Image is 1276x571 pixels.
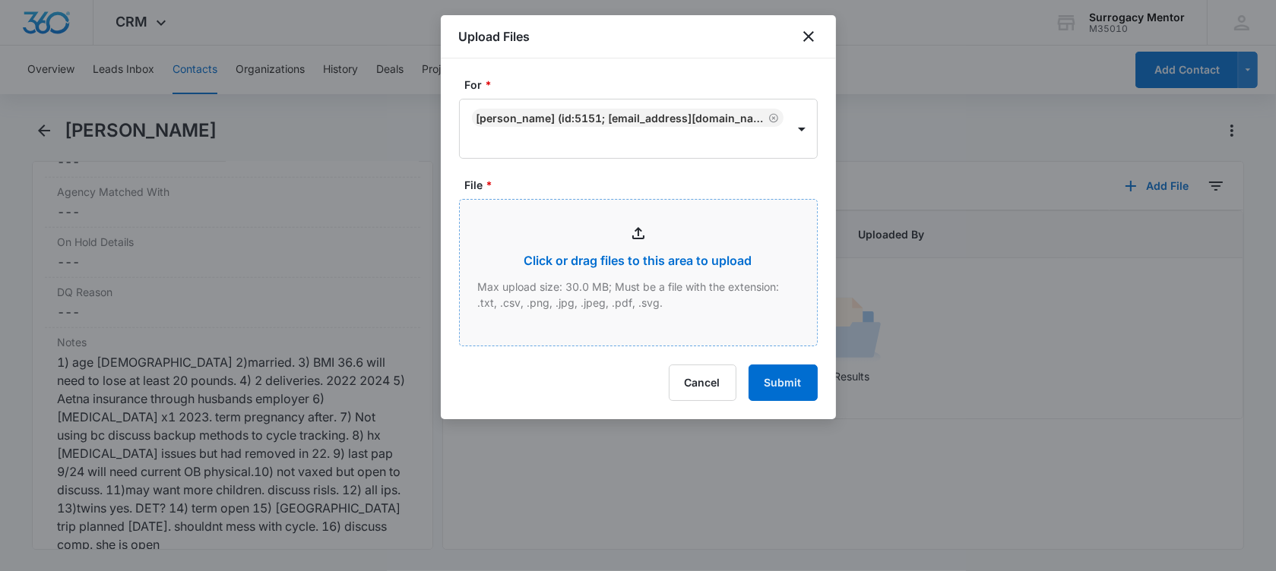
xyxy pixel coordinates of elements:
div: [PERSON_NAME] (ID:5151; [EMAIL_ADDRESS][DOMAIN_NAME]; [PHONE_NUMBER]) [477,112,765,125]
label: For [465,77,824,93]
button: Cancel [669,364,736,401]
button: Submit [749,364,818,401]
div: Remove Jennifer Craft (ID:5151; lakelynnmack@gmail.com; +17066800483) [765,112,779,123]
label: File [465,177,824,193]
button: close [799,27,818,46]
h1: Upload Files [459,27,530,46]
